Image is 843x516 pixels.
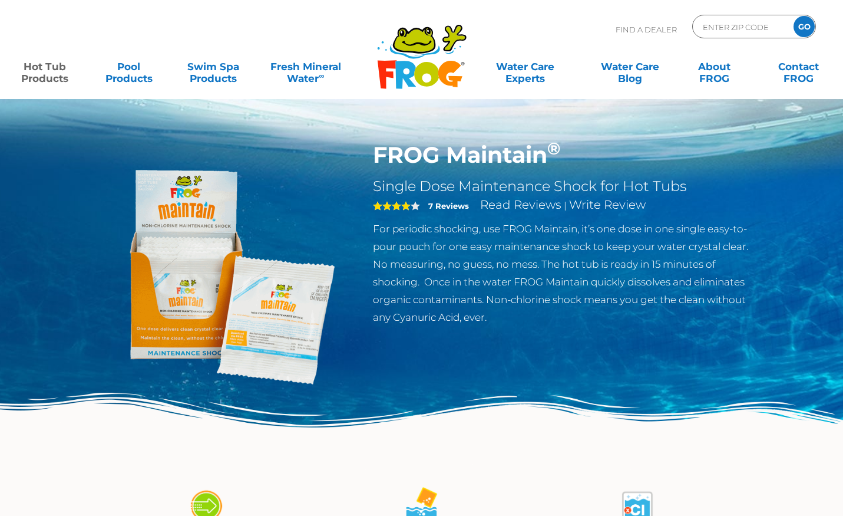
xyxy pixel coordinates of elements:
span: | [564,200,567,211]
strong: 7 Reviews [428,201,469,211]
a: Write Review [569,198,646,212]
p: Find A Dealer [616,15,677,44]
input: GO [794,16,815,37]
a: Read Reviews [480,198,561,212]
sup: ∞ [319,71,324,80]
a: Swim SpaProducts [180,55,246,78]
p: For periodic shocking, use FROG Maintain, it’s one dose in one single easy-to-pour pouch for one ... [373,220,758,326]
h2: Single Dose Maintenance Shock for Hot Tubs [373,178,758,195]
sup: ® [547,138,560,159]
span: 4 [373,201,411,211]
a: Water CareBlog [597,55,663,78]
a: Hot TubProducts [12,55,77,78]
a: Fresh MineralWater∞ [265,55,346,78]
a: Water CareExperts [472,55,578,78]
input: Zip Code Form [702,18,781,35]
a: AboutFROG [682,55,747,78]
img: Frog_Maintain_Hero-2-v2.png [86,142,356,412]
a: PoolProducts [96,55,161,78]
h1: FROG Maintain [373,142,758,169]
a: ContactFROG [766,55,831,78]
